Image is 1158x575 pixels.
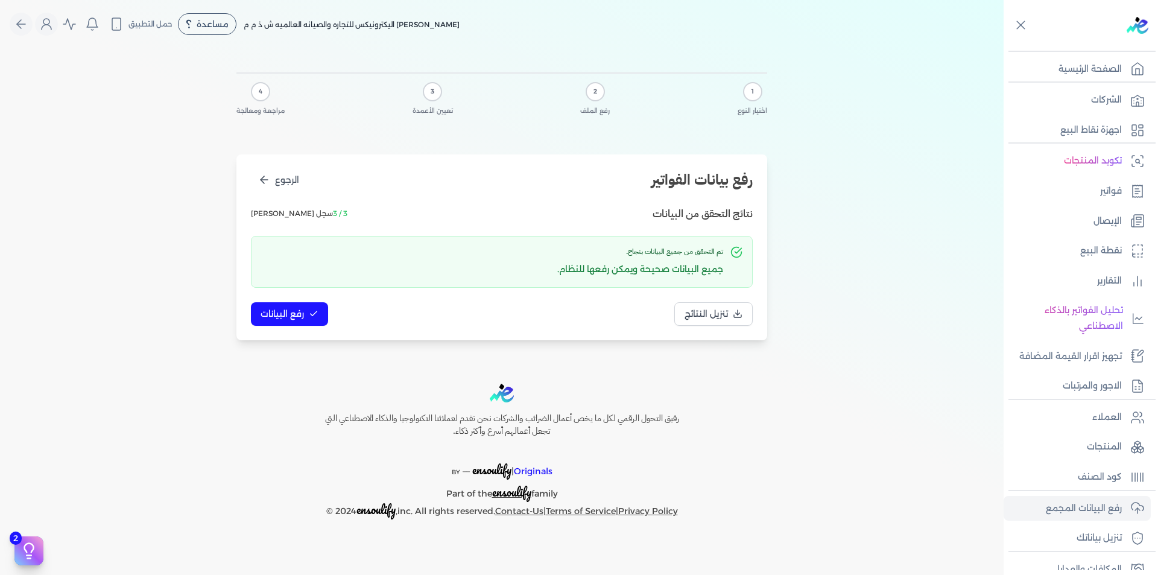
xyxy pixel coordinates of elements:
button: الرجوع [251,169,306,191]
a: تكويد المنتجات [1004,148,1151,174]
p: فواتير [1100,183,1122,199]
span: مراجعة ومعالجة [236,106,285,116]
span: 3 [431,87,434,97]
span: ensoulify [492,483,531,501]
a: تنزيل بياناتك [1004,526,1151,551]
span: 2 [10,532,22,545]
div: مساعدة [178,13,236,35]
p: الشركات [1091,92,1122,108]
span: سجل [PERSON_NAME] [251,208,347,219]
h3: تم التحقق من جميع البيانات بنجاح. [557,246,723,257]
span: ensoulify [472,460,511,479]
p: التقارير [1097,273,1122,289]
img: logo [1127,17,1148,34]
p: كود الصنف [1078,469,1122,485]
span: الرجوع [275,174,299,186]
h3: نتائج التحقق من البيانات [653,206,753,221]
a: Contact-Us [495,506,543,516]
p: العملاء [1092,410,1122,425]
span: اختيار النوع [738,106,767,116]
span: BY [452,468,460,476]
p: المنتجات [1087,439,1122,455]
a: نقطة البيع [1004,238,1151,264]
span: [PERSON_NAME] اليكترونيكس للتجاره والصيانه العالميه ش ذ م م [244,20,460,29]
p: اجهزة نقاط البيع [1060,122,1122,138]
p: Part of the family [299,480,704,502]
a: تجهيز اقرار القيمة المضافة [1004,344,1151,369]
a: المنتجات [1004,434,1151,460]
a: كود الصنف [1004,465,1151,490]
p: تنزيل بياناتك [1077,530,1122,546]
p: | [299,448,704,480]
h6: رفيق التحول الرقمي لكل ما يخص أعمال الضرائب والشركات نحن نقدم لعملائنا التكنولوجيا والذكاء الاصطن... [299,412,704,438]
span: مساعدة [197,20,229,28]
p: تحليل الفواتير بالذكاء الاصطناعي [1010,303,1123,334]
a: الشركات [1004,87,1151,113]
span: 1 [751,87,754,97]
span: حمل التطبيق [128,19,172,30]
p: تجهيز اقرار القيمة المضافة [1019,349,1122,364]
p: الصفحة الرئيسية [1058,62,1122,77]
button: 2 [14,536,43,565]
span: 4 [259,87,262,97]
button: رفع البيانات [251,302,328,326]
p: © 2024 ,inc. All rights reserved. | | [299,502,704,519]
a: رفع البيانات المجمع [1004,496,1151,521]
button: تنزيل النتائج [674,302,753,326]
p: جميع البيانات صحيحة ويمكن رفعها للنظام. [557,262,723,278]
span: تعيين الأعمدة [413,106,453,116]
span: 2 [593,87,597,97]
p: الإيصال [1093,214,1122,229]
span: ensoulify [356,500,396,519]
a: تحليل الفواتير بالذكاء الاصطناعي [1004,298,1151,338]
a: الإيصال [1004,209,1151,234]
a: التقارير [1004,268,1151,294]
button: حمل التطبيق [106,14,176,34]
a: Terms of Service [546,506,616,516]
a: اجهزة نقاط البيع [1004,118,1151,143]
a: الاجور والمرتبات [1004,373,1151,399]
p: رفع البيانات المجمع [1046,501,1122,516]
p: نقطة البيع [1080,243,1122,259]
sup: __ [463,465,470,472]
span: رفع الملف [580,106,610,116]
p: تكويد المنتجات [1064,153,1122,169]
p: الاجور والمرتبات [1063,378,1122,394]
a: Privacy Policy [618,506,678,516]
span: رفع البيانات [261,308,304,320]
span: Originals [514,466,552,477]
a: ensoulify [492,488,531,499]
a: فواتير [1004,179,1151,204]
img: logo [490,384,514,402]
a: العملاء [1004,405,1151,430]
a: الصفحة الرئيسية [1004,57,1151,82]
h2: رفع بيانات الفواتير [651,169,753,191]
span: 3 / 3 [333,209,347,218]
span: تنزيل النتائج [685,308,728,320]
